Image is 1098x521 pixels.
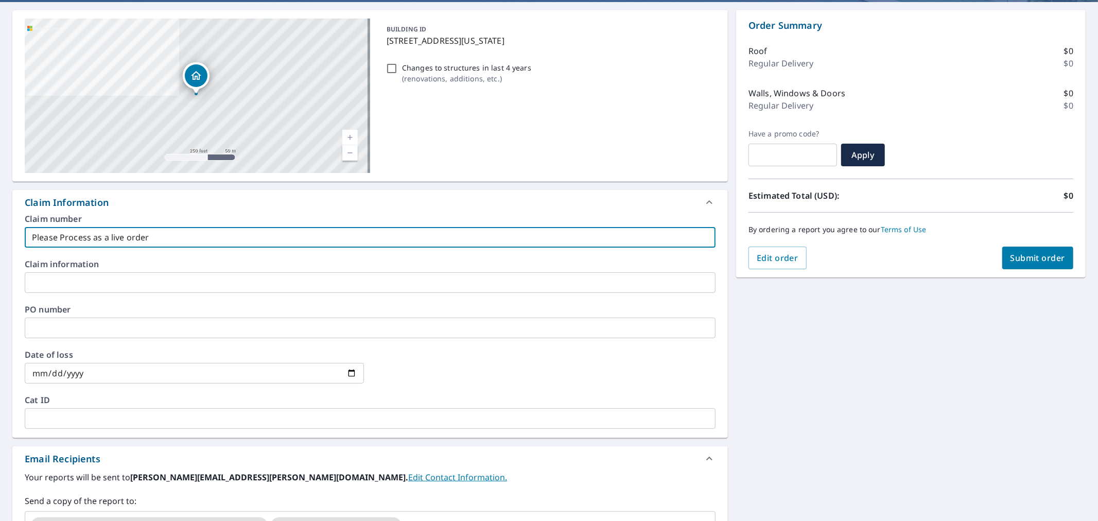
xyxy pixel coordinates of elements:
[25,215,716,223] label: Claim number
[25,452,100,466] div: Email Recipients
[402,62,531,73] p: Changes to structures in last 4 years
[25,471,716,483] label: Your reports will be sent to
[25,495,716,507] label: Send a copy of the report to:
[748,87,845,99] p: Walls, Windows & Doors
[1064,87,1073,99] p: $0
[25,260,716,268] label: Claim information
[12,446,728,471] div: Email Recipients
[748,99,813,112] p: Regular Delivery
[25,305,716,314] label: PO number
[1002,247,1074,269] button: Submit order
[757,252,798,264] span: Edit order
[881,224,927,234] a: Terms of Use
[1010,252,1066,264] span: Submit order
[748,225,1073,234] p: By ordering a report you agree to our
[25,396,716,404] label: Cat ID
[387,25,426,33] p: BUILDING ID
[342,145,358,161] a: Current Level 17, Zoom Out
[25,196,109,210] div: Claim Information
[748,189,911,202] p: Estimated Total (USD):
[408,472,507,483] a: EditContactInfo
[748,129,837,138] label: Have a promo code?
[183,62,210,94] div: Dropped pin, building 1, Residential property, 97 W Old Broadmoor Rd Colorado Springs, CO 80906
[387,34,711,47] p: [STREET_ADDRESS][US_STATE]
[1064,45,1073,57] p: $0
[25,351,364,359] label: Date of loss
[402,73,531,84] p: ( renovations, additions, etc. )
[748,45,768,57] p: Roof
[841,144,885,166] button: Apply
[1064,57,1073,70] p: $0
[1064,99,1073,112] p: $0
[342,130,358,145] a: Current Level 17, Zoom In
[1064,189,1073,202] p: $0
[130,472,408,483] b: [PERSON_NAME][EMAIL_ADDRESS][PERSON_NAME][DOMAIN_NAME].
[748,57,813,70] p: Regular Delivery
[748,247,807,269] button: Edit order
[748,19,1073,32] p: Order Summary
[849,149,877,161] span: Apply
[12,190,728,215] div: Claim Information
